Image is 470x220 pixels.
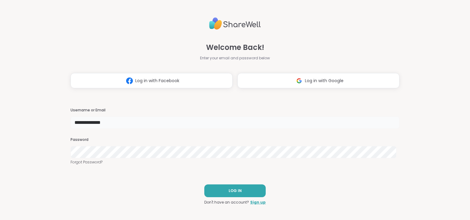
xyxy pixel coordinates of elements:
span: Enter your email and password below [200,55,270,61]
h3: Password [71,137,399,142]
span: LOG IN [229,188,242,194]
img: ShareWell Logomark [293,75,305,86]
a: Sign up [250,200,266,205]
button: Log in with Facebook [71,73,233,88]
h3: Username or Email [71,108,399,113]
span: Log in with Facebook [135,78,179,84]
span: Welcome Back! [206,42,264,53]
span: Log in with Google [305,78,344,84]
button: LOG IN [204,184,266,197]
span: Don't have an account? [204,200,249,205]
a: Forgot Password? [71,159,399,165]
img: ShareWell Logo [209,15,261,32]
img: ShareWell Logomark [124,75,135,86]
button: Log in with Google [237,73,399,88]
